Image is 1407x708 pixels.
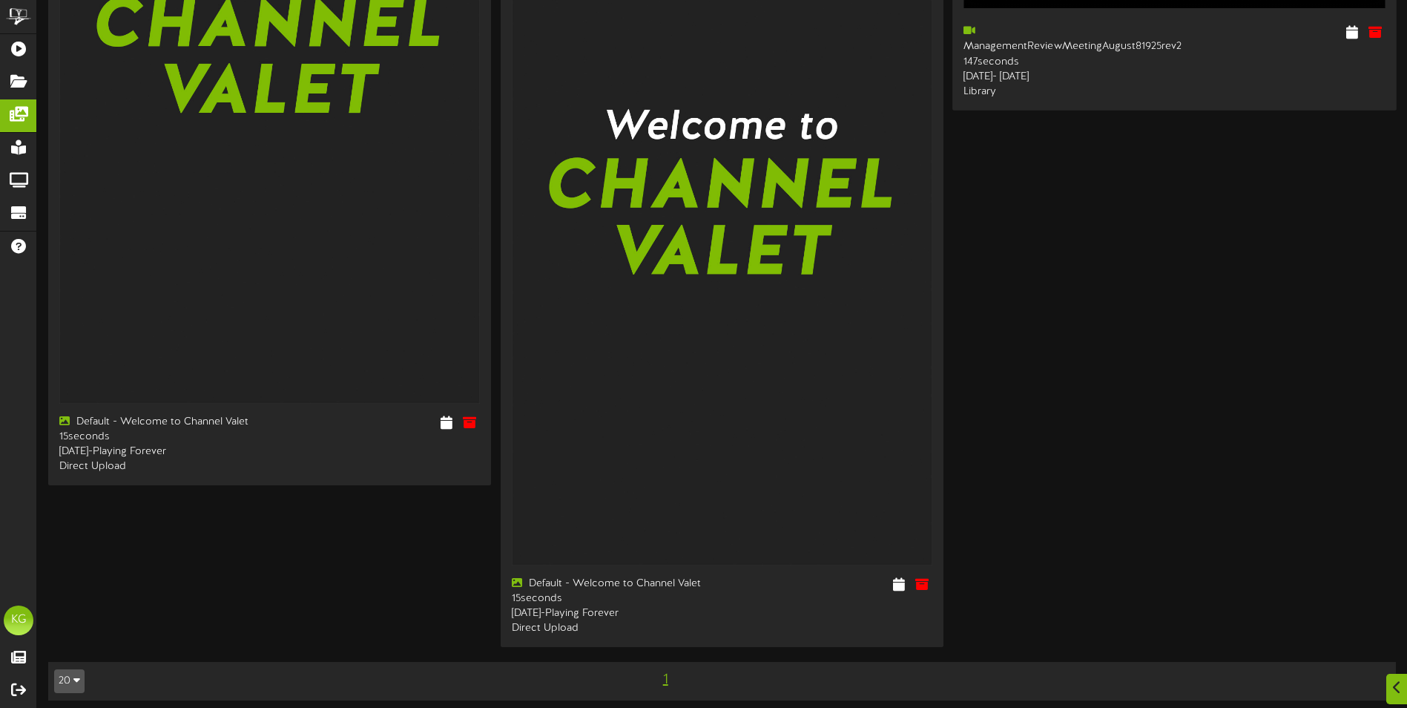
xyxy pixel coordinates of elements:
[54,669,85,693] button: 20
[963,24,1163,54] div: ManagementReviewMeetingAugust81925rev2
[512,591,711,606] div: 15 seconds
[4,606,33,635] div: KG
[59,430,259,445] div: 15 seconds
[963,84,1163,99] div: Library
[59,459,259,474] div: Direct Upload
[963,54,1163,69] div: 147 seconds
[512,577,711,591] div: Default - Welcome to Channel Valet
[512,606,711,621] div: [DATE] - Playing Forever
[659,672,672,688] span: 1
[59,415,259,430] div: Default - Welcome to Channel Valet
[512,621,711,636] div: Direct Upload
[59,445,259,459] div: [DATE] - Playing Forever
[963,69,1163,84] div: [DATE] - [DATE]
